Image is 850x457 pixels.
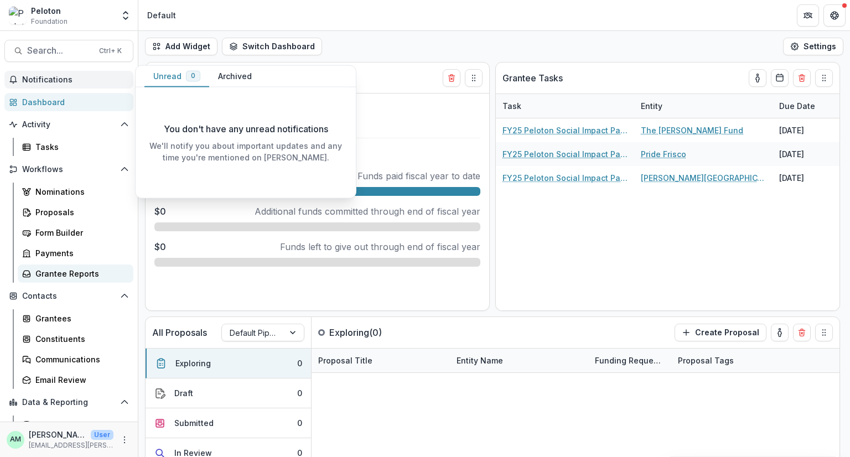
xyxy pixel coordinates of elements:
div: Funding Requested [588,349,671,372]
a: Pride Frisco [641,148,686,160]
button: Delete card [793,69,811,87]
div: Entity Name [450,349,588,372]
button: Delete card [793,324,811,341]
p: $0 [154,240,166,253]
button: Open Activity [4,116,133,133]
a: [PERSON_NAME][GEOGRAPHIC_DATA] [641,172,766,184]
p: User [91,430,113,440]
span: Data & Reporting [22,398,116,407]
button: Exploring0 [146,349,311,378]
div: Exploring [175,357,211,369]
p: $0 [154,205,166,218]
button: Partners [797,4,819,27]
div: Task [496,100,528,112]
button: Get Help [823,4,846,27]
p: We'll notify you about important updates and any time you're mentioned on [PERSON_NAME]. [144,140,347,163]
button: Open entity switcher [118,4,133,27]
button: Archived [209,66,261,87]
p: Funds left to give out through end of fiscal year [280,240,480,253]
div: Proposal Title [312,349,450,372]
button: Draft0 [146,378,311,408]
button: Open Contacts [4,287,133,305]
div: Alia McCants [10,436,21,443]
button: Settings [783,38,843,55]
div: Dashboard [35,419,125,430]
div: Proposal Tags [671,355,740,366]
a: Payments [18,244,133,262]
div: Form Builder [35,227,125,238]
a: FY25 Peloton Social Impact Partner Report [502,172,628,184]
p: Grantee Tasks [502,71,563,85]
div: Proposal Title [312,355,379,366]
p: Exploring ( 0 ) [329,326,412,339]
span: Workflows [22,165,116,174]
a: Dashboard [4,93,133,111]
a: Nominations [18,183,133,201]
nav: breadcrumb [143,7,180,23]
div: Peloton [31,5,68,17]
button: Create Proposal [675,324,766,341]
div: 0 [297,417,302,429]
div: Payments [35,247,125,259]
button: toggle-assigned-to-me [771,324,789,341]
div: Grantees [35,313,125,324]
div: 0 [297,387,302,399]
button: Open Data & Reporting [4,393,133,411]
div: Funding Requested [588,355,671,366]
div: Proposals [35,206,125,218]
a: The [PERSON_NAME] Fund [641,124,743,136]
span: Search... [27,45,92,56]
div: Task [496,94,634,118]
p: [PERSON_NAME] [29,429,86,440]
div: Constituents [35,333,125,345]
p: [EMAIL_ADDRESS][PERSON_NAME][DOMAIN_NAME] [29,440,113,450]
button: Switch Dashboard [222,38,322,55]
div: Nominations [35,186,125,198]
a: Grantee Reports [18,264,133,283]
p: You don't have any unread notifications [164,122,328,136]
div: 0 [297,357,302,369]
span: 0 [191,72,195,80]
div: Draft [174,387,193,399]
a: Grantees [18,309,133,328]
div: Email Review [35,374,125,386]
img: Peloton [9,7,27,24]
a: Communications [18,350,133,368]
p: Funds paid fiscal year to date [357,169,480,183]
a: FY25 Peloton Social Impact Partner Report [502,148,628,160]
a: Tasks [18,138,133,156]
button: Drag [465,69,483,87]
div: Entity [634,94,773,118]
span: Notifications [22,75,129,85]
a: Form Builder [18,224,133,242]
div: Entity Name [450,355,510,366]
span: Contacts [22,292,116,301]
a: Proposals [18,203,133,221]
a: Dashboard [18,416,133,434]
span: Foundation [31,17,68,27]
div: Submitted [174,417,214,429]
a: Constituents [18,330,133,348]
button: Drag [815,324,833,341]
button: Search... [4,40,133,62]
a: Email Review [18,371,133,389]
button: Calendar [771,69,789,87]
button: Submitted0 [146,408,311,438]
div: Default [147,9,176,21]
div: Proposal Tags [671,349,810,372]
div: Dashboard [22,96,125,108]
button: More [118,433,131,446]
a: FY25 Peloton Social Impact Partner Report [502,124,628,136]
button: Open Workflows [4,160,133,178]
button: Unread [144,66,209,87]
button: toggle-assigned-to-me [749,69,766,87]
div: Grantee Reports [35,268,125,279]
div: Tasks [35,141,125,153]
div: Ctrl + K [97,45,124,57]
div: Due Date [773,100,822,112]
span: Activity [22,120,116,129]
p: All Proposals [152,326,207,339]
